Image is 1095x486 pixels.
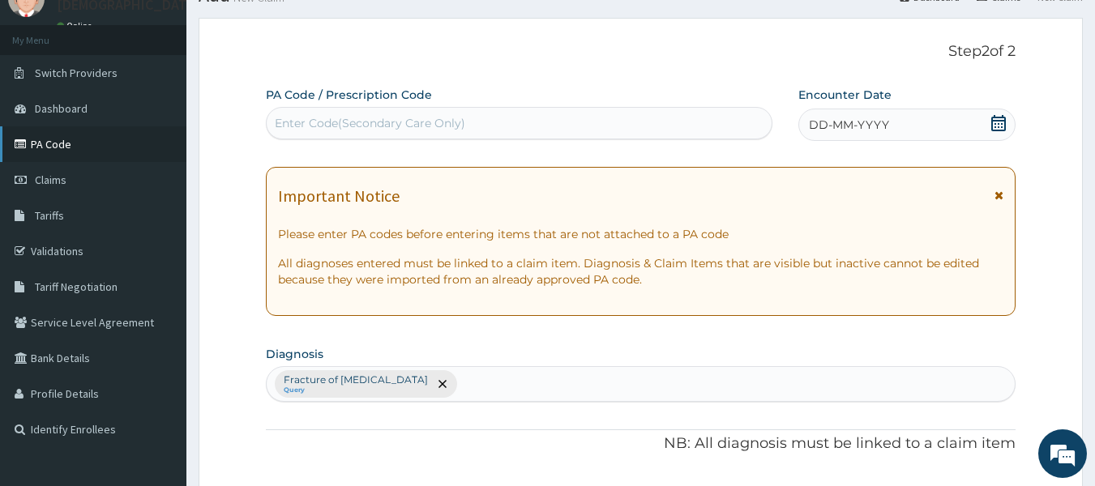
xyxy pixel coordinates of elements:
p: All diagnoses entered must be linked to a claim item. Diagnosis & Claim Items that are visible bu... [278,255,1004,288]
label: PA Code / Prescription Code [266,87,432,103]
span: Tariffs [35,208,64,223]
p: Step 2 of 2 [266,43,1016,61]
span: Claims [35,173,66,187]
label: Encounter Date [798,87,892,103]
div: Chat with us now [84,91,272,112]
label: Diagnosis [266,346,323,362]
span: Switch Providers [35,66,118,80]
div: Enter Code(Secondary Care Only) [275,115,465,131]
img: d_794563401_company_1708531726252_794563401 [30,81,66,122]
a: Online [57,20,96,32]
span: Tariff Negotiation [35,279,118,294]
p: Fracture of [MEDICAL_DATA] [284,373,428,386]
textarea: Type your message and hit 'Enter' [8,318,309,375]
span: We're online! [94,142,224,305]
p: NB: All diagnosis must be linked to a claim item [266,433,1016,454]
span: remove selection option [435,377,450,391]
span: Dashboard [35,101,88,116]
p: Please enter PA codes before entering items that are not attached to a PA code [278,226,1004,242]
h1: Important Notice [278,187,400,205]
span: DD-MM-YYYY [809,117,889,133]
small: Query [284,386,428,394]
div: Minimize live chat window [266,8,305,47]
